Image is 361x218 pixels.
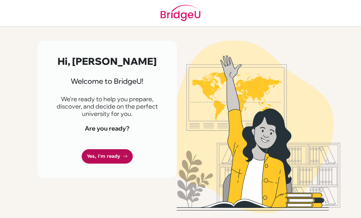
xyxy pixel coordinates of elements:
[52,55,162,67] h2: Hi, [PERSON_NAME]
[52,125,162,132] h4: Are you ready?
[82,149,133,164] a: Yes, I'm ready
[52,77,162,86] h3: Welcome to BridgeU!
[52,95,162,117] p: We're ready to help you prepare, discover, and decide on the perfect university for you.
